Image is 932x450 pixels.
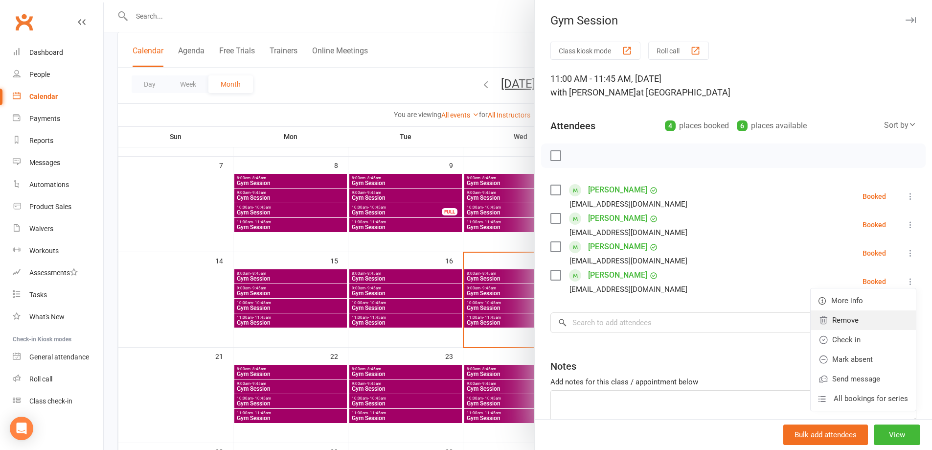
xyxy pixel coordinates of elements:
[13,306,103,328] a: What's New
[29,269,78,277] div: Assessments
[13,218,103,240] a: Waivers
[13,152,103,174] a: Messages
[29,397,72,405] div: Class check-in
[648,42,709,60] button: Roll call
[834,393,908,404] span: All bookings for series
[588,211,647,226] a: [PERSON_NAME]
[29,313,65,321] div: What's New
[29,375,52,383] div: Roll call
[569,283,687,296] div: [EMAIL_ADDRESS][DOMAIN_NAME]
[569,255,687,267] div: [EMAIL_ADDRESS][DOMAIN_NAME]
[550,72,916,99] div: 11:00 AM - 11:45 AM, [DATE]
[550,312,916,333] input: Search to add attendees
[29,203,71,211] div: Product Sales
[811,350,916,369] a: Mark absent
[13,346,103,368] a: General attendance kiosk mode
[863,193,886,200] div: Booked
[29,93,58,100] div: Calendar
[29,71,50,78] div: People
[811,310,916,330] a: Remove
[13,196,103,218] a: Product Sales
[29,291,47,299] div: Tasks
[550,376,916,388] div: Add notes for this class / appointment below
[811,330,916,350] a: Check in
[550,87,636,97] span: with [PERSON_NAME]
[13,42,103,64] a: Dashboard
[13,368,103,390] a: Roll call
[535,14,932,27] div: Gym Session
[13,262,103,284] a: Assessments
[29,353,89,361] div: General attendance
[737,119,807,133] div: places available
[13,64,103,86] a: People
[874,425,920,445] button: View
[13,108,103,130] a: Payments
[863,250,886,257] div: Booked
[12,10,36,34] a: Clubworx
[831,295,863,307] span: More info
[29,137,53,144] div: Reports
[550,42,640,60] button: Class kiosk mode
[550,359,576,373] div: Notes
[665,119,729,133] div: places booked
[811,369,916,389] a: Send message
[13,390,103,412] a: Class kiosk mode
[13,284,103,306] a: Tasks
[588,239,647,255] a: [PERSON_NAME]
[884,119,916,132] div: Sort by
[13,130,103,152] a: Reports
[588,182,647,198] a: [PERSON_NAME]
[10,417,33,440] div: Open Intercom Messenger
[13,240,103,262] a: Workouts
[811,389,916,408] a: All bookings for series
[29,247,59,255] div: Workouts
[863,278,886,285] div: Booked
[29,48,63,56] div: Dashboard
[13,86,103,108] a: Calendar
[783,425,868,445] button: Bulk add attendees
[29,181,69,189] div: Automations
[29,115,60,122] div: Payments
[569,198,687,211] div: [EMAIL_ADDRESS][DOMAIN_NAME]
[29,159,60,166] div: Messages
[863,221,886,228] div: Booked
[737,120,748,131] div: 6
[665,120,676,131] div: 4
[636,87,730,97] span: at [GEOGRAPHIC_DATA]
[811,291,916,310] a: More info
[569,226,687,239] div: [EMAIL_ADDRESS][DOMAIN_NAME]
[588,267,647,283] a: [PERSON_NAME]
[29,225,53,233] div: Waivers
[13,174,103,196] a: Automations
[550,119,595,133] div: Attendees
